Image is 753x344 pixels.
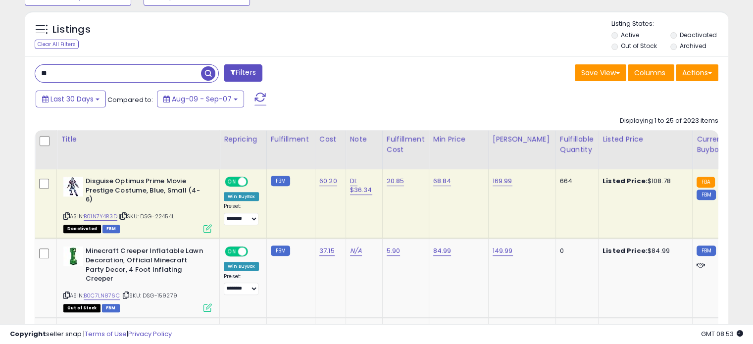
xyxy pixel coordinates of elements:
strong: Copyright [10,329,46,339]
b: Listed Price: [602,246,648,255]
div: Title [61,134,215,145]
small: FBM [697,190,716,200]
a: DI: $36.34 [350,176,372,195]
a: B0C7LN876C [84,292,120,300]
div: 0 [560,246,591,255]
a: 5.90 [387,246,401,256]
b: Listed Price: [602,176,648,186]
a: 169.99 [493,176,512,186]
a: B01N7Y4R3D [84,212,117,221]
a: Terms of Use [85,329,127,339]
h5: Listings [52,23,91,37]
div: Fulfillment Cost [387,134,425,155]
div: Clear All Filters [35,40,79,49]
div: Fulfillment [271,134,311,145]
div: Min Price [433,134,484,145]
span: Compared to: [107,95,153,104]
div: Displaying 1 to 25 of 2023 items [620,116,718,126]
div: seller snap | | [10,330,172,339]
label: Deactivated [679,31,716,39]
small: FBM [271,246,290,256]
label: Active [621,31,639,39]
small: FBA [697,177,715,188]
a: 84.99 [433,246,452,256]
div: Win BuyBox [224,192,259,201]
a: 68.84 [433,176,452,186]
button: Filters [224,64,262,82]
button: Columns [628,64,674,81]
span: All listings that are unavailable for purchase on Amazon for any reason other than out-of-stock [63,225,101,233]
div: ASIN: [63,246,212,311]
img: 41MZ-5N-ONL._SL40_.jpg [63,177,83,197]
span: | SKU: DSG-159279 [121,292,177,299]
div: 664 [560,177,591,186]
small: FBM [697,246,716,256]
a: 149.99 [493,246,513,256]
div: Cost [319,134,342,145]
span: Aug-09 - Sep-07 [172,94,232,104]
div: ASIN: [63,177,212,232]
button: Aug-09 - Sep-07 [157,91,244,107]
button: Actions [676,64,718,81]
span: ON [226,178,238,186]
div: Listed Price [602,134,688,145]
span: All listings that are currently out of stock and unavailable for purchase on Amazon [63,304,100,312]
span: Columns [634,68,665,78]
div: [PERSON_NAME] [493,134,552,145]
div: Preset: [224,273,259,295]
div: Preset: [224,203,259,225]
div: Win BuyBox [224,262,259,271]
span: OFF [247,247,262,256]
label: Out of Stock [621,42,657,50]
span: 2025-10-9 08:53 GMT [701,329,743,339]
div: $108.78 [602,177,685,186]
div: Current Buybox Price [697,134,748,155]
b: Disguise Optimus Prime Movie Prestige Costume, Blue, Small (4-6) [86,177,206,207]
p: Listing States: [611,19,728,29]
div: $84.99 [602,246,685,255]
small: FBM [271,176,290,186]
div: Fulfillable Quantity [560,134,594,155]
span: ON [226,247,238,256]
button: Save View [575,64,626,81]
span: OFF [247,178,262,186]
span: FBM [102,225,120,233]
span: | SKU: DSG-22454L [119,212,174,220]
span: 76.97 [717,176,734,186]
div: Note [350,134,378,145]
a: 20.85 [387,176,404,186]
b: Minecraft Creeper Inflatable Lawn Decoration, Official Minecraft Party Decor, 4 Foot Inflating Cr... [86,246,206,286]
label: Archived [679,42,706,50]
a: N/A [350,246,362,256]
a: 60.20 [319,176,337,186]
button: Last 30 Days [36,91,106,107]
a: 37.15 [319,246,335,256]
span: Last 30 Days [50,94,94,104]
img: 31Ew+4LRWbL._SL40_.jpg [63,246,83,266]
div: Repricing [224,134,262,145]
span: FBM [102,304,120,312]
a: Privacy Policy [128,329,172,339]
